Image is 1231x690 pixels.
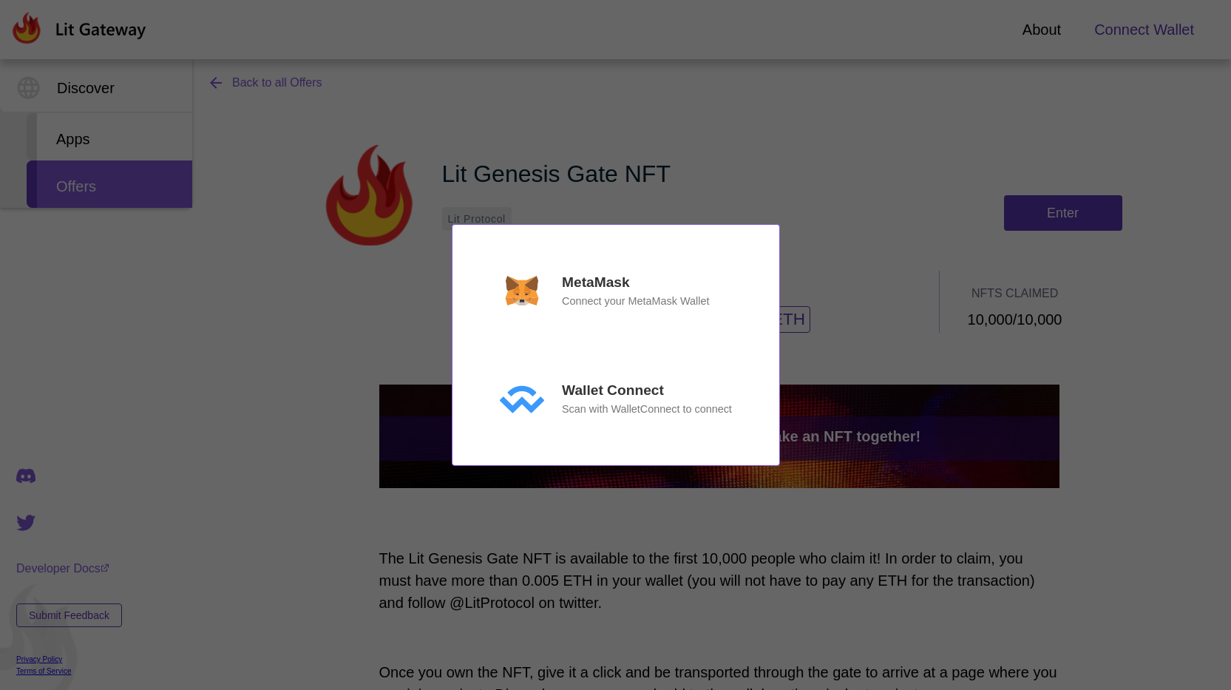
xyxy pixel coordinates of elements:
[562,294,709,310] p: Connect your MetaMask Wallet
[562,381,664,402] p: Wallet Connect
[562,272,630,294] p: MetaMask
[562,402,732,418] p: Scan with WalletConnect to connect
[500,276,544,305] img: svg+xml;base64,PHN2ZyBoZWlnaHQ9IjM1NSIgdmlld0JveD0iMCAwIDM5NyAzNTUiIHdpZHRoPSIzOTciIHhtbG5zPSJodH...
[500,385,544,414] img: svg+xml;base64,PHN2ZyBoZWlnaHQ9IjI0NiIgdmlld0JveD0iMCAwIDQwMCAyNDYiIHdpZHRoPSI0MDAiIHhtbG5zPSJodH...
